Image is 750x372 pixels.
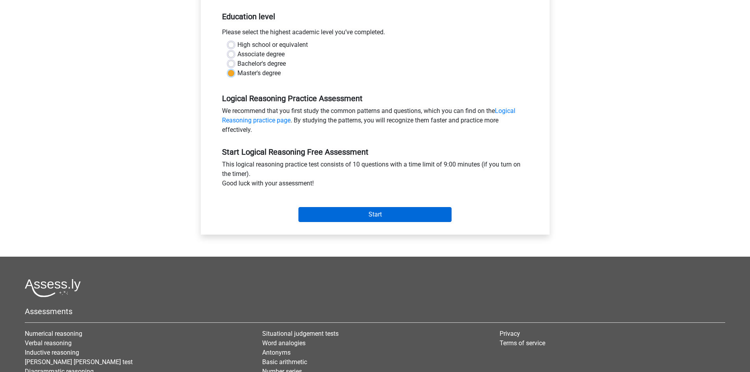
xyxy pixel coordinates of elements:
[237,59,286,68] label: Bachelor's degree
[262,330,339,337] a: Situational judgement tests
[262,349,291,356] a: Antonyms
[25,358,133,366] a: [PERSON_NAME] [PERSON_NAME] test
[500,339,545,347] a: Terms of service
[222,147,528,157] h5: Start Logical Reasoning Free Assessment
[222,94,528,103] h5: Logical Reasoning Practice Assessment
[262,339,306,347] a: Word analogies
[216,106,534,138] div: We recommend that you first study the common patterns and questions, which you can find on the . ...
[25,307,725,316] h5: Assessments
[298,207,452,222] input: Start
[237,40,308,50] label: High school or equivalent
[500,330,520,337] a: Privacy
[237,68,281,78] label: Master's degree
[25,349,79,356] a: Inductive reasoning
[25,279,81,297] img: Assessly logo
[25,339,72,347] a: Verbal reasoning
[216,28,534,40] div: Please select the highest academic level you’ve completed.
[216,160,534,191] div: This logical reasoning practice test consists of 10 questions with a time limit of 9:00 minutes (...
[222,9,528,24] h5: Education level
[237,50,285,59] label: Associate degree
[25,330,82,337] a: Numerical reasoning
[262,358,307,366] a: Basic arithmetic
